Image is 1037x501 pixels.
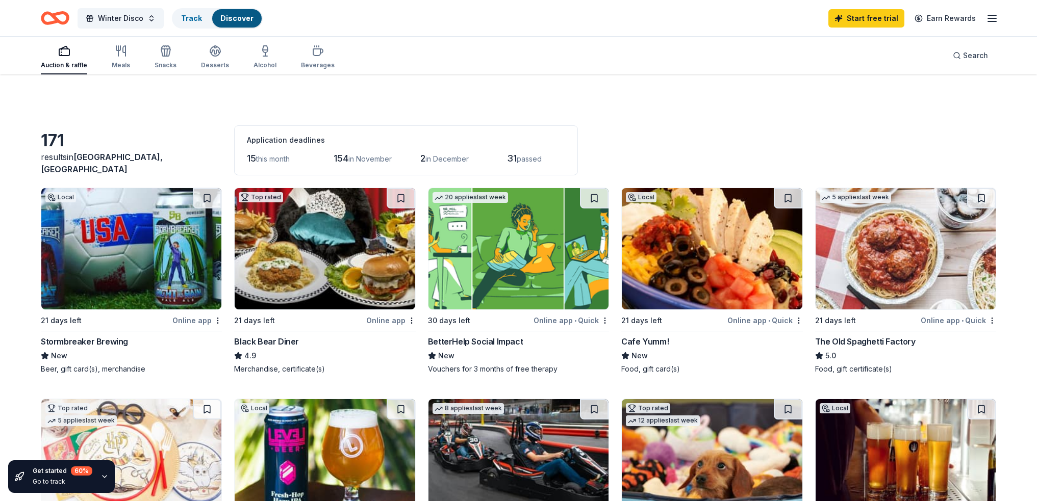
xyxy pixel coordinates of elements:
a: Home [41,6,69,30]
a: Start free trial [828,9,904,28]
button: Meals [112,41,130,74]
button: Beverages [301,41,335,74]
div: Go to track [33,478,92,486]
span: New [51,350,67,362]
span: • [574,317,576,325]
span: • [768,317,770,325]
div: The Old Spaghetti Factory [815,335,916,348]
div: Snacks [155,61,176,69]
span: [GEOGRAPHIC_DATA], [GEOGRAPHIC_DATA] [41,152,163,174]
a: Earn Rewards [908,9,982,28]
div: Online app [172,314,222,327]
span: 4.9 [244,350,256,362]
span: New [438,350,454,362]
button: Snacks [155,41,176,74]
div: Meals [112,61,130,69]
div: 5 applies last week [820,192,891,203]
img: Image for BetterHelp Social Impact [428,188,609,309]
div: 8 applies last week [433,403,504,414]
button: Search [945,45,996,66]
div: Food, gift certificate(s) [815,364,996,374]
div: Local [626,192,656,202]
span: in November [348,154,392,163]
div: Beverages [301,61,335,69]
a: Image for Stormbreaker BrewingLocal21 days leftOnline appStormbreaker BrewingNewBeer, gift card(s... [41,188,222,374]
div: Auction & raffle [41,61,87,69]
span: 15 [247,153,256,164]
button: Auction & raffle [41,41,87,74]
div: 20 applies last week [433,192,508,203]
div: 5 applies last week [45,415,117,426]
div: 30 days left [428,314,470,327]
a: Image for BetterHelp Social Impact20 applieslast week30 days leftOnline app•QuickBetterHelp Socia... [428,188,609,374]
span: Search [963,49,988,62]
div: 21 days left [234,314,275,327]
div: Vouchers for 3 months of free therapy [428,364,609,374]
button: Desserts [201,41,229,74]
span: 154 [334,153,348,164]
span: in December [425,154,469,163]
div: Alcohol [254,61,276,69]
div: 21 days left [815,314,856,327]
div: Online app Quick [921,314,996,327]
a: Image for Black Bear DinerTop rated21 days leftOnline appBlack Bear Diner4.9Merchandise, certific... [234,188,415,374]
img: Image for Stormbreaker Brewing [41,188,221,309]
a: Discover [220,14,254,22]
span: this month [256,154,290,163]
img: Image for Cafe Yumm! [622,188,802,309]
div: Local [239,403,269,413]
span: New [631,350,648,362]
div: Top rated [45,403,90,413]
div: Desserts [201,61,229,69]
div: 171 [41,130,222,151]
span: Winter Disco [98,12,143,24]
img: Image for The Old Spaghetti Factory [816,188,996,309]
div: Black Bear Diner [234,335,299,348]
div: 60 % [71,466,92,476]
span: passed [517,154,542,163]
span: in [41,152,163,174]
div: Online app Quick [534,314,609,327]
div: Local [820,403,850,413]
div: 21 days left [41,314,82,327]
button: Alcohol [254,41,276,74]
div: Top rated [239,192,283,202]
span: 2 [420,153,425,164]
div: Cafe Yumm! [621,335,669,348]
div: results [41,151,222,175]
a: Image for Cafe Yumm!Local21 days leftOnline app•QuickCafe Yumm!NewFood, gift card(s) [621,188,802,374]
span: • [962,317,964,325]
div: Application deadlines [247,134,565,146]
button: TrackDiscover [172,8,263,29]
div: Beer, gift card(s), merchandise [41,364,222,374]
span: 31 [507,153,517,164]
div: Merchandise, certificate(s) [234,364,415,374]
div: Online app [366,314,416,327]
button: Winter Disco [78,8,164,29]
div: Local [45,192,76,202]
div: Online app Quick [727,314,803,327]
span: 5.0 [825,350,836,362]
div: BetterHelp Social Impact [428,335,523,348]
div: Food, gift card(s) [621,364,802,374]
a: Image for The Old Spaghetti Factory5 applieslast week21 days leftOnline app•QuickThe Old Spaghett... [815,188,996,374]
img: Image for Black Bear Diner [235,188,415,309]
div: Get started [33,466,92,476]
div: 12 applies last week [626,415,700,426]
div: 21 days left [621,314,662,327]
div: Top rated [626,403,670,413]
div: Stormbreaker Brewing [41,335,128,348]
a: Track [181,14,202,22]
